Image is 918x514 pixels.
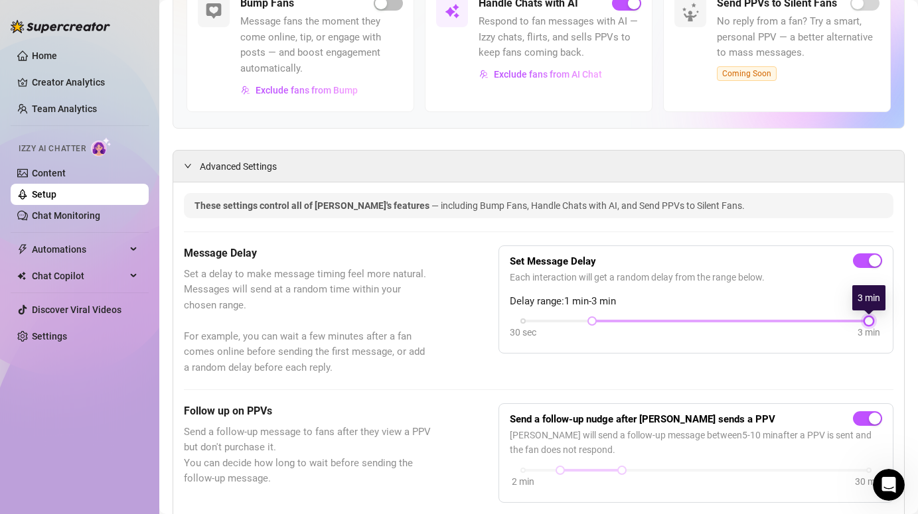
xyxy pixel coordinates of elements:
[32,50,57,61] a: Home
[682,3,703,24] img: silent-fans-ppv-o-N6Mmdf.svg
[184,245,432,261] h5: Message Delay
[717,14,880,61] span: No reply from a fan? Try a smart, personal PPV — a better alternative to mass messages.
[510,255,596,267] strong: Set Message Delay
[32,168,66,178] a: Content
[184,159,200,173] div: expanded
[184,403,432,419] h5: Follow up on PPVs
[510,294,882,310] span: Delay range: 1 min - 3 min
[479,64,603,85] button: Exclude fans from AI Chat
[32,239,126,260] span: Automations
[494,69,602,80] span: Exclude fans from AI Chat
[17,244,28,255] span: thunderbolt
[11,20,110,33] img: logo-BBDzfeDw.svg
[444,3,460,19] img: svg%3e
[717,66,777,81] span: Coming Soon
[240,80,358,101] button: Exclude fans from Bump
[32,265,126,287] span: Chat Copilot
[240,14,403,76] span: Message fans the moment they come online, tip, or engage with posts — and boost engagement automa...
[241,86,250,95] img: svg%3e
[479,14,641,61] span: Respond to fan messages with AI — Izzy chats, flirts, and sells PPVs to keep fans coming back.
[858,325,880,340] div: 3 min
[512,474,534,489] div: 2 min
[194,200,431,211] span: These settings control all of [PERSON_NAME]'s features
[32,331,67,342] a: Settings
[184,162,192,170] span: expanded
[32,189,56,200] a: Setup
[431,200,745,211] span: — including Bump Fans, Handle Chats with AI, and Send PPVs to Silent Fans.
[510,428,882,457] span: [PERSON_NAME] will send a follow-up message between 5 - 10 min after a PPV is sent and the fan do...
[510,325,536,340] div: 30 sec
[200,159,277,174] span: Advanced Settings
[91,137,112,157] img: AI Chatter
[32,103,97,114] a: Team Analytics
[32,210,100,221] a: Chat Monitoring
[32,72,138,93] a: Creator Analytics
[19,143,86,155] span: Izzy AI Chatter
[184,424,432,487] span: Send a follow-up message to fans after they view a PPV but don't purchase it. You can decide how ...
[510,413,775,425] strong: Send a follow-up nudge after [PERSON_NAME] sends a PPV
[479,70,489,79] img: svg%3e
[184,267,432,376] span: Set a delay to make message timing feel more natural. Messages will send at a random time within ...
[256,85,358,96] span: Exclude fans from Bump
[17,271,26,281] img: Chat Copilot
[32,304,121,315] a: Discover Viral Videos
[510,270,882,285] span: Each interaction will get a random delay from the range below.
[855,474,883,489] div: 30 min
[873,469,905,501] iframe: Intercom live chat
[206,3,222,19] img: svg%3e
[852,285,885,310] div: 3 min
